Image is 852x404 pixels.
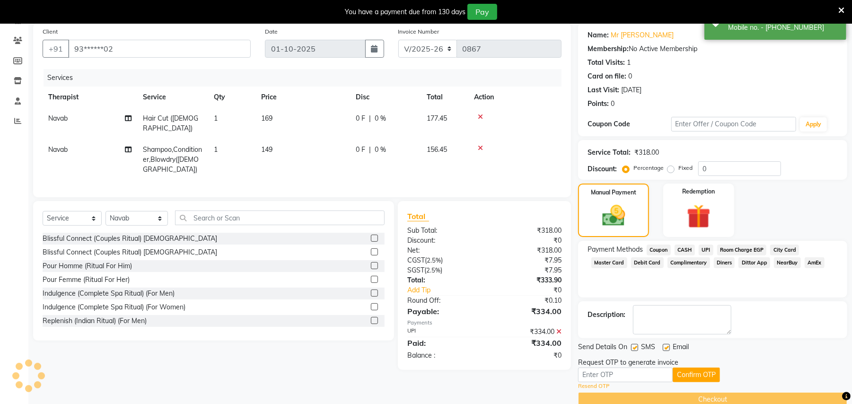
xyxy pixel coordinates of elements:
span: Coupon [647,245,671,255]
span: Total [407,211,429,221]
div: [DATE] [621,85,641,95]
span: 0 F [356,145,365,155]
label: Manual Payment [591,188,636,197]
div: ( ) [400,265,484,275]
span: Navab [48,114,68,123]
span: 1 [214,114,218,123]
span: Send Details On [578,342,627,354]
div: Request OTP to generate invoice [578,358,678,368]
div: Pour Femme (Ritual For Her) [43,275,130,285]
div: Blissful Connect (Couples Ritual) [DEMOGRAPHIC_DATA] [43,247,217,257]
span: Room Charge EGP [717,245,767,255]
th: Service [137,87,208,108]
div: ₹0 [484,236,569,246]
div: ₹334.00 [484,306,569,317]
span: City Card [770,245,799,255]
span: 169 [261,114,272,123]
button: Apply [800,117,827,132]
div: ₹0.10 [484,296,569,306]
label: Percentage [633,164,664,172]
div: Description: [588,310,625,320]
div: No Active Membership [588,44,838,54]
div: UPI [400,327,484,337]
span: Dittor App [738,257,770,268]
div: Sub Total: [400,226,484,236]
span: Diners [714,257,735,268]
span: Master Card [591,257,627,268]
div: 0 [611,99,615,109]
span: CGST [407,256,425,264]
div: ₹7.95 [484,265,569,275]
th: Qty [208,87,255,108]
button: Pay [467,4,497,20]
input: Search or Scan [175,211,385,225]
div: Replenish (Indian Ritual) (For Men) [43,316,147,326]
div: Discount: [400,236,484,246]
div: Card on file: [588,71,626,81]
div: Net: [400,246,484,255]
div: Membership: [588,44,629,54]
th: Total [421,87,468,108]
div: Service Total: [588,148,631,158]
label: Fixed [678,164,693,172]
a: Mr [PERSON_NAME] [611,30,674,40]
div: Balance : [400,351,484,360]
th: Action [468,87,562,108]
a: Add Tip [400,285,499,295]
span: Hair Cut ([DEMOGRAPHIC_DATA]) [143,114,198,132]
div: Total: [400,275,484,285]
span: | [369,145,371,155]
div: Last Visit: [588,85,619,95]
span: 0 % [375,145,386,155]
input: Search by Name/Mobile/Email/Code [68,40,251,58]
span: 156.45 [427,145,447,154]
label: Invoice Number [398,27,439,36]
div: Total Visits: [588,58,625,68]
span: AmEx [805,257,825,268]
span: NearBuy [774,257,801,268]
span: 2.5% [426,266,440,274]
span: Debit Card [631,257,664,268]
div: ₹318.00 [484,246,569,255]
input: Enter OTP [578,368,673,382]
th: Price [255,87,350,108]
div: Discount: [588,164,617,174]
div: Points: [588,99,609,109]
span: Payment Methods [588,245,643,255]
span: Email [673,342,689,354]
div: Payments [407,319,562,327]
div: Payable: [400,306,484,317]
span: 0 % [375,114,386,123]
div: ₹318.00 [484,226,569,236]
div: ₹333.90 [484,275,569,285]
th: Disc [350,87,421,108]
label: Client [43,27,58,36]
span: Complimentary [668,257,710,268]
div: ₹334.00 [484,327,569,337]
div: Name: [588,30,609,40]
label: Date [265,27,278,36]
div: 1 [627,58,631,68]
div: Blissful Connect (Couples Ritual) [DEMOGRAPHIC_DATA] [43,234,217,244]
div: Services [44,69,569,87]
span: SGST [407,266,424,274]
span: 177.45 [427,114,447,123]
a: Resend OTP [578,382,609,390]
div: ₹318.00 [634,148,659,158]
input: Enter Offer / Coupon Code [671,117,796,132]
div: ₹0 [484,351,569,360]
span: 2.5% [427,256,441,264]
span: 0 F [356,114,365,123]
th: Therapist [43,87,137,108]
div: ( ) [400,255,484,265]
span: Shampoo,Conditioner,Blowdry([DEMOGRAPHIC_DATA]) [143,145,202,174]
img: _cash.svg [595,202,632,229]
div: You have a payment due from 130 days [345,7,466,17]
div: ₹334.00 [484,337,569,349]
div: Pour Homme (Ritual For Him) [43,261,132,271]
span: SMS [641,342,655,354]
div: Indulgence (Complete Spa Ritual) (For Men) [43,289,175,299]
span: CASH [675,245,695,255]
img: _gift.svg [679,202,718,231]
span: Navab [48,145,68,154]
